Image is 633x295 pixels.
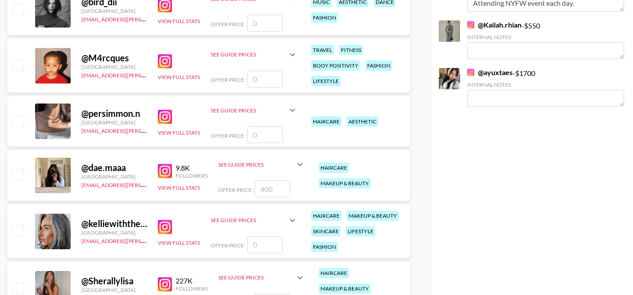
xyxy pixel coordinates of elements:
[176,285,208,292] div: Followers
[211,76,245,83] span: Offer Price:
[467,20,521,29] a: @Kailah.rhian
[247,15,283,32] input: 0
[211,210,298,231] div: See Guide Prices
[211,21,245,28] span: Offer Price:
[158,220,172,234] img: Instagram
[81,287,147,293] div: [GEOGRAPHIC_DATA]
[467,69,474,76] img: Instagram
[81,180,213,188] a: [EMAIL_ADDRESS][PERSON_NAME][DOMAIN_NAME]
[218,274,295,281] div: See Guide Prices
[311,45,334,55] div: travel
[319,283,371,294] div: makeup & beauty
[319,163,349,173] div: haircare
[158,184,200,191] button: View Full Stats
[158,277,172,291] img: Instagram
[158,54,172,68] img: Instagram
[211,51,287,58] div: See Guide Prices
[81,14,213,23] a: [EMAIL_ADDRESS][PERSON_NAME][DOMAIN_NAME]
[211,100,298,121] div: See Guide Prices
[467,34,624,40] div: Internal Notes:
[218,187,253,193] span: Offer Price:
[158,110,172,124] img: Instagram
[81,119,147,126] div: [GEOGRAPHIC_DATA]
[81,126,213,134] a: [EMAIL_ADDRESS][PERSON_NAME][DOMAIN_NAME]
[347,211,399,221] div: makeup & beauty
[158,164,172,178] img: Instagram
[176,276,208,285] div: 227K
[319,268,349,278] div: haircare
[81,70,213,79] a: [EMAIL_ADDRESS][PERSON_NAME][DOMAIN_NAME]
[211,242,245,249] span: Offer Price:
[311,242,338,252] div: fashion
[158,74,200,80] button: View Full Stats
[81,173,147,180] div: [GEOGRAPHIC_DATA]
[158,129,200,136] button: View Full Stats
[467,68,513,77] a: @ayuxtaes
[467,68,624,107] div: - $ 1700
[81,52,147,64] div: @ M4rcques
[347,116,378,127] div: aesthetic
[311,226,341,236] div: skincare
[255,180,290,197] input: 400
[218,154,305,175] div: See Guide Prices
[247,71,283,88] input: 0
[247,236,283,253] input: 0
[365,60,392,71] div: fashion
[158,239,200,246] button: View Full Stats
[311,116,341,127] div: haircare
[319,178,371,188] div: makeup & beauty
[211,217,287,223] div: See Guide Prices
[247,126,283,143] input: 0
[176,163,208,172] div: 9.8K
[467,21,474,28] img: Instagram
[81,236,213,244] a: [EMAIL_ADDRESS][PERSON_NAME][DOMAIN_NAME]
[467,20,624,59] div: - $ 550
[211,44,298,65] div: See Guide Prices
[81,8,147,14] div: [GEOGRAPHIC_DATA]
[81,108,147,119] div: @ persimmon.n
[311,12,338,23] div: fashion
[81,275,147,287] div: @ Sherallylisa
[218,267,305,288] div: See Guide Prices
[176,172,208,179] div: Followers
[346,226,375,236] div: lifestyle
[339,45,363,55] div: fitness
[311,211,341,221] div: haircare
[81,162,147,173] div: @ dae.maaa
[218,161,295,168] div: See Guide Prices
[467,81,624,88] div: Internal Notes:
[81,218,147,229] div: @ kelliewiththesilverhair
[81,229,147,236] div: [GEOGRAPHIC_DATA]
[211,107,287,114] div: See Guide Prices
[158,18,200,24] button: View Full Stats
[311,60,360,71] div: body positivity
[211,132,245,139] span: Offer Price:
[311,76,341,86] div: lifestyle
[81,64,147,70] div: [GEOGRAPHIC_DATA]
